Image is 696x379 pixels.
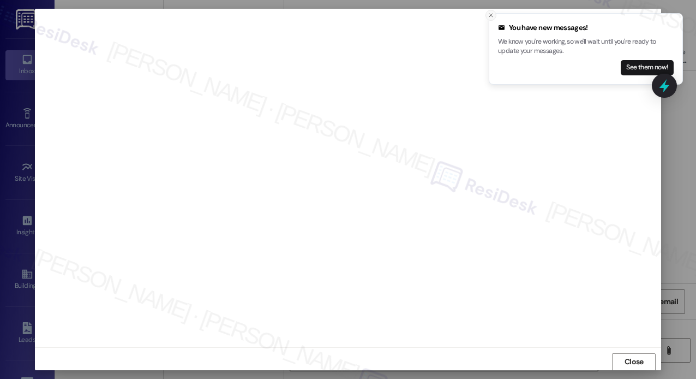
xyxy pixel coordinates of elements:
[612,353,656,371] button: Close
[625,356,644,368] span: Close
[498,37,674,56] p: We know you're working, so we'll wait until you're ready to update your messages.
[40,11,656,342] iframe: retool
[485,10,496,21] button: Close toast
[498,22,674,33] div: You have new messages!
[621,60,674,75] button: See them now!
